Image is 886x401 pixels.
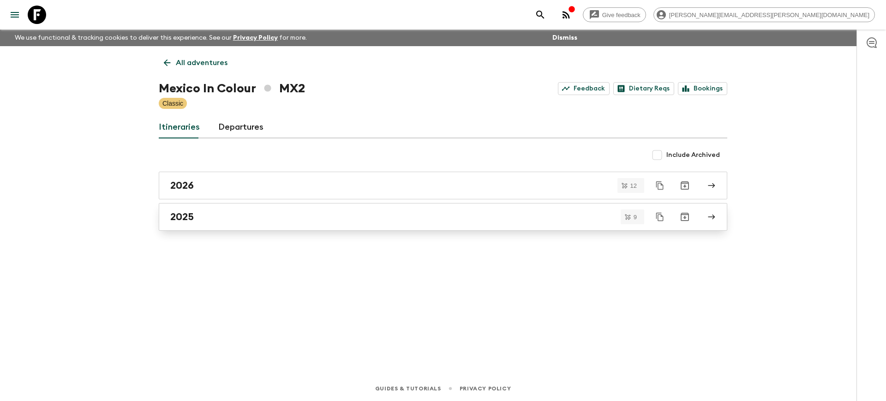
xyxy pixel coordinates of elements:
[375,383,441,394] a: Guides & Tutorials
[176,57,227,68] p: All adventures
[583,7,646,22] a: Give feedback
[597,12,646,18] span: Give feedback
[550,31,580,44] button: Dismiss
[613,82,674,95] a: Dietary Reqs
[652,209,668,225] button: Duplicate
[159,172,727,199] a: 2026
[628,214,642,220] span: 9
[162,99,183,108] p: Classic
[170,211,194,223] h2: 2025
[652,177,668,194] button: Duplicate
[233,35,278,41] a: Privacy Policy
[170,180,194,192] h2: 2026
[678,82,727,95] a: Bookings
[6,6,24,24] button: menu
[11,30,311,46] p: We use functional & tracking cookies to deliver this experience. See our for more.
[159,116,200,138] a: Itineraries
[676,176,694,195] button: Archive
[666,150,720,160] span: Include Archived
[625,183,642,189] span: 12
[664,12,874,18] span: [PERSON_NAME][EMAIL_ADDRESS][PERSON_NAME][DOMAIN_NAME]
[159,54,233,72] a: All adventures
[676,208,694,226] button: Archive
[558,82,610,95] a: Feedback
[159,203,727,231] a: 2025
[159,79,305,98] h1: Mexico In Colour MX2
[460,383,511,394] a: Privacy Policy
[653,7,875,22] div: [PERSON_NAME][EMAIL_ADDRESS][PERSON_NAME][DOMAIN_NAME]
[531,6,550,24] button: search adventures
[218,116,263,138] a: Departures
